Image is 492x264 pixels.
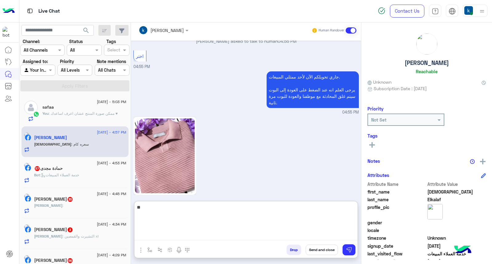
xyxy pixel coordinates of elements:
button: search [79,25,94,38]
label: Channel: [23,38,40,45]
img: picture [427,204,443,219]
img: picture [24,255,30,261]
img: create order [168,247,173,252]
span: [DATE] - 4:29 PM [97,252,126,258]
small: Human Handover [319,28,344,33]
h5: Mohamed Rabea [34,197,73,202]
img: add [480,159,486,164]
span: Unknown [367,79,391,85]
img: 713415422032625 [2,27,14,38]
span: [DATE] - 4:57 PM [97,130,126,135]
img: send message [346,247,352,253]
img: picture [416,34,437,54]
span: signup_date [367,243,426,249]
span: first_name [367,189,426,195]
img: Trigger scenario [157,247,162,252]
span: null [427,219,486,226]
span: : خدمة العملاء المبيعات [40,173,79,177]
span: : [62,203,63,208]
button: select flow [145,245,155,255]
button: Drop [287,245,301,255]
h5: Mina Bebeto [34,227,73,232]
span: التشيرت والقمصين xl [62,234,99,238]
span: Mohammed [427,189,486,195]
img: select flow [147,247,152,252]
label: Assigned to: [23,58,48,65]
span: last_visited_flow [367,250,426,257]
h6: Attributes [367,172,389,178]
h6: Tags [367,133,486,138]
img: picture [24,194,30,199]
img: tab [432,8,439,15]
span: Bot [34,173,40,177]
span: last_name [367,196,426,203]
label: Note mentions [97,58,126,65]
a: tab [429,5,441,18]
button: Send and close [306,245,338,255]
span: 35 [68,197,73,202]
span: [DATE] - 4:53 PM [97,160,126,166]
img: defaultAdmin.png [24,101,38,114]
a: Contact Us [390,5,424,18]
span: timezone [367,235,426,241]
img: picture [24,224,30,230]
label: Status [69,38,83,45]
img: send voice note [175,246,183,254]
img: notes [470,159,475,164]
button: create order [165,245,175,255]
img: spinner [378,7,385,14]
span: search [82,27,90,34]
img: Facebook [25,257,31,263]
h6: Reachable [416,69,438,74]
p: [PERSON_NAME] asked to talk to human [133,38,359,44]
span: 56 [68,258,73,263]
img: Facebook [25,196,31,202]
h6: Priority [367,106,383,111]
span: سعره كام [71,142,89,146]
span: Attribute Name [367,181,426,187]
h5: حمادة مجدى [34,166,63,171]
span: You [42,111,49,116]
span: ممكن صورة المنتج عشان اعرف اساعدك ♥ [49,111,118,116]
img: tab [26,7,34,15]
img: Facebook [25,134,31,141]
span: 3 [68,227,73,232]
span: Unknown [427,235,486,241]
h5: safaa [42,105,54,110]
h5: [PERSON_NAME] [405,59,449,66]
img: send attachment [137,246,145,254]
img: Facebook [25,165,31,171]
button: Apply Filters [20,80,129,91]
span: 2025-08-14T13:55:45.364Z [427,243,486,249]
img: picture [24,132,30,138]
span: 04:55 PM [133,64,150,69]
img: picture [24,163,30,168]
span: 57 [35,166,40,171]
h5: Mohamed Hamed [34,258,73,263]
img: userImage [464,6,473,15]
label: Priority [60,58,74,65]
img: profile [478,7,486,15]
span: [DATE] - 4:45 PM [97,191,126,197]
span: locale [367,227,426,234]
span: خدمة العملاء المبيعات [427,250,486,257]
span: gender [367,219,426,226]
span: 04:55 PM [278,38,296,44]
span: Subscription Date : [DATE] [374,85,427,92]
p: Live Chat [38,7,60,15]
img: Facebook [25,226,31,233]
span: [PERSON_NAME] [34,234,62,238]
span: Attribute Value [427,181,486,187]
img: Logo [2,5,15,18]
span: [DATE] - 5:03 PM [97,99,126,105]
button: Trigger scenario [155,245,165,255]
img: tab [449,8,456,15]
p: 14/8/2025, 4:55 PM [267,71,359,108]
img: hulul-logo.png [452,239,474,261]
span: null [427,227,486,234]
img: make a call [185,248,190,253]
span: Elkalaf [427,196,486,203]
h6: Notes [367,158,380,164]
span: profile_pic [367,204,426,218]
span: اختر [136,54,144,59]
